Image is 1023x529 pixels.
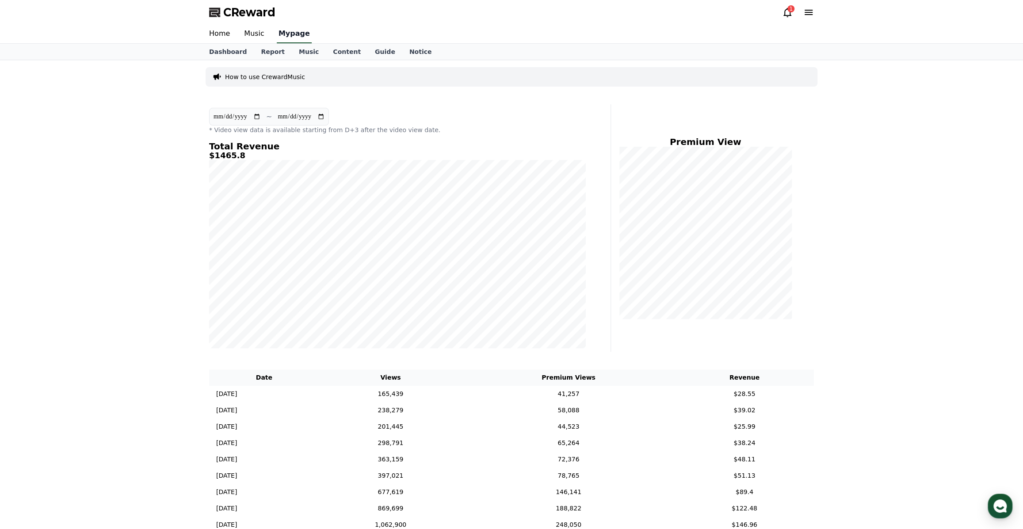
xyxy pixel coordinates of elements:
[216,389,237,399] p: [DATE]
[131,293,153,301] span: Settings
[216,422,237,431] p: [DATE]
[462,402,675,419] td: 58,088
[216,455,237,464] p: [DATE]
[319,435,462,451] td: 298,791
[209,151,586,160] h5: $1465.8
[209,141,586,151] h4: Total Revenue
[216,487,237,497] p: [DATE]
[462,369,675,386] th: Premium Views
[782,7,793,18] a: 1
[462,451,675,468] td: 72,376
[319,402,462,419] td: 238,279
[462,500,675,517] td: 188,822
[114,280,170,302] a: Settings
[368,44,402,60] a: Guide
[675,369,814,386] th: Revenue
[254,44,292,60] a: Report
[225,72,305,81] a: How to use CrewardMusic
[58,280,114,302] a: Messages
[462,419,675,435] td: 44,523
[675,402,814,419] td: $39.02
[319,500,462,517] td: 869,699
[223,5,275,19] span: CReward
[277,25,312,43] a: Mypage
[216,504,237,513] p: [DATE]
[202,25,237,43] a: Home
[675,468,814,484] td: $51.13
[319,468,462,484] td: 397,021
[787,5,794,12] div: 1
[462,386,675,402] td: 41,257
[216,438,237,448] p: [DATE]
[675,500,814,517] td: $122.48
[319,386,462,402] td: 165,439
[319,419,462,435] td: 201,445
[462,468,675,484] td: 78,765
[675,435,814,451] td: $38.24
[292,44,326,60] a: Music
[202,44,254,60] a: Dashboard
[237,25,271,43] a: Music
[209,5,275,19] a: CReward
[209,369,319,386] th: Date
[23,293,38,301] span: Home
[462,484,675,500] td: 146,141
[675,451,814,468] td: $48.11
[402,44,439,60] a: Notice
[216,471,237,480] p: [DATE]
[675,484,814,500] td: $89.4
[266,111,272,122] p: ~
[326,44,368,60] a: Content
[462,435,675,451] td: 65,264
[675,419,814,435] td: $25.99
[216,406,237,415] p: [DATE]
[319,484,462,500] td: 677,619
[675,386,814,402] td: $28.55
[3,280,58,302] a: Home
[73,294,99,301] span: Messages
[319,451,462,468] td: 363,159
[319,369,462,386] th: Views
[209,126,586,134] p: * Video view data is available starting from D+3 after the video view date.
[618,137,793,147] h4: Premium View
